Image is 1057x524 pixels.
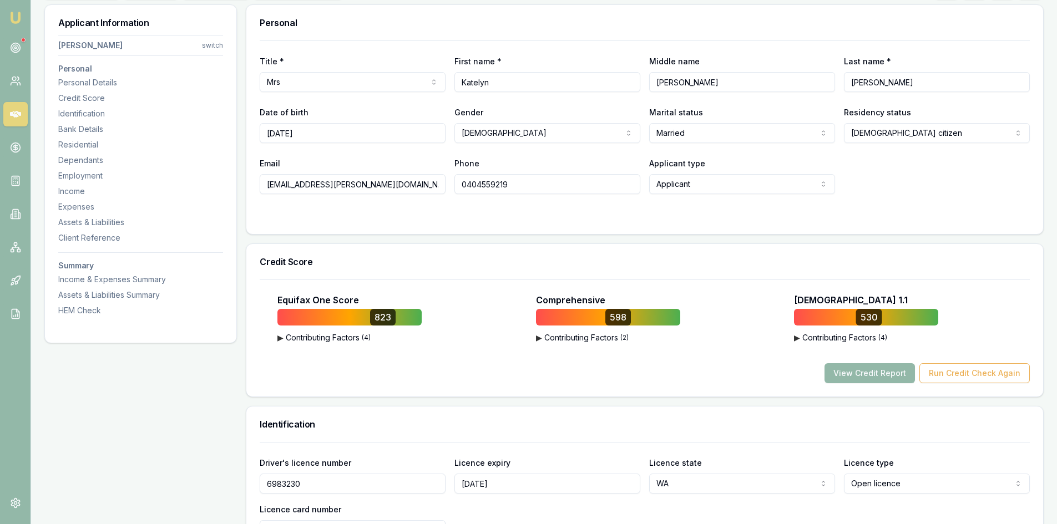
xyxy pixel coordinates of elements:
div: [PERSON_NAME] [58,40,123,51]
div: 598 [605,309,631,325]
button: ▶Contributing Factors(4) [277,332,422,343]
div: Credit Score [58,93,223,104]
h3: Credit Score [260,257,1030,266]
div: Personal Details [58,77,223,88]
h3: Personal [58,65,223,73]
p: Equifax One Score [277,293,359,307]
div: Assets & Liabilities [58,217,223,228]
label: Date of birth [260,108,308,117]
span: ▶ [794,332,800,343]
span: ▶ [536,332,542,343]
label: First name * [454,57,502,66]
img: emu-icon-u.png [9,11,22,24]
label: Driver's licence number [260,458,351,467]
span: ▶ [277,332,284,343]
button: ▶Contributing Factors(4) [794,332,938,343]
div: Residential [58,139,223,150]
button: Run Credit Check Again [919,363,1030,383]
label: Residency status [844,108,911,117]
input: 0431 234 567 [454,174,640,194]
div: HEM Check [58,305,223,316]
div: switch [202,41,223,50]
label: Applicant type [649,159,705,168]
label: Licence expiry [454,458,510,467]
label: Licence type [844,458,894,467]
div: Expenses [58,201,223,212]
span: ( 4 ) [878,333,887,342]
span: ( 2 ) [620,333,629,342]
button: ▶Contributing Factors(2) [536,332,680,343]
div: 530 [856,309,882,325]
h3: Identification [260,420,1030,429]
label: Phone [454,159,479,168]
label: Last name * [844,57,891,66]
span: ( 4 ) [362,333,371,342]
div: Assets & Liabilities Summary [58,289,223,301]
p: [DEMOGRAPHIC_DATA] 1.1 [794,293,908,307]
input: DD/MM/YYYY [260,123,446,143]
div: Dependants [58,155,223,166]
h3: Personal [260,18,1030,27]
label: Marital status [649,108,703,117]
div: Client Reference [58,232,223,243]
label: Middle name [649,57,700,66]
label: Email [260,159,280,168]
input: Enter driver's licence number [260,474,446,494]
p: Comprehensive [536,293,605,307]
div: Income & Expenses Summary [58,274,223,285]
h3: Summary [58,262,223,269]
div: Bank Details [58,124,223,135]
div: Identification [58,108,223,119]
div: 823 [370,309,396,325]
label: Licence card number [260,505,341,514]
div: Income [58,186,223,197]
label: Licence state [649,458,702,467]
button: View Credit Report [825,363,915,383]
h3: Applicant Information [58,18,223,27]
label: Gender [454,108,483,117]
label: Title * [260,57,284,66]
div: Employment [58,170,223,181]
